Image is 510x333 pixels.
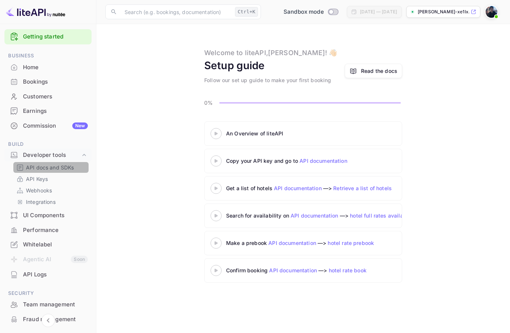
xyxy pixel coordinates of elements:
a: hotel rate book [329,267,367,273]
div: Performance [23,226,88,235]
button: Collapse navigation [42,314,55,327]
div: Fraud management [23,315,88,324]
div: Getting started [4,29,92,44]
div: Performance [4,223,92,238]
div: Whitelabel [23,240,88,249]
p: [PERSON_NAME]-xe1lx.[PERSON_NAME]... [418,9,469,15]
a: UI Components [4,208,92,222]
a: Whitelabel [4,238,92,251]
div: UI Components [4,208,92,223]
a: Performance [4,223,92,237]
div: Earnings [23,107,88,115]
a: API docs and SDKs [16,164,86,171]
div: API docs and SDKs [13,162,89,173]
a: CommissionNew [4,119,92,132]
div: New [72,122,88,129]
div: Switch to Production mode [281,8,341,16]
div: Make a prebook —> [226,239,411,247]
a: Getting started [23,33,88,41]
div: Setup guide [204,58,265,73]
p: API Keys [26,175,48,183]
p: API docs and SDKs [26,164,74,171]
a: Earnings [4,104,92,118]
div: Webhooks [13,185,89,196]
span: Security [4,289,92,297]
a: hotel full rates availability [350,212,416,219]
a: Fraud management [4,312,92,326]
div: Commission [23,122,88,130]
div: Team management [23,300,88,309]
div: Follow our set up guide to make your first booking [204,76,331,84]
a: API documentation [269,267,317,273]
img: LiteAPI logo [6,6,65,18]
div: An Overview of liteAPI [226,129,411,137]
div: Developer tools [4,149,92,162]
div: [DATE] — [DATE] [360,9,397,15]
div: UI Components [23,211,88,220]
div: Developer tools [23,151,80,159]
a: API Keys [16,175,86,183]
a: Bookings [4,75,92,88]
div: Customers [4,90,92,104]
div: Welcome to liteAPI, [PERSON_NAME] ! 👋🏻 [204,48,337,58]
div: Integrations [13,196,89,207]
div: Copy your API key and go to [226,157,411,165]
span: Business [4,52,92,60]
div: Confirm booking —> [226,266,411,274]
p: 0% [204,99,217,107]
div: Home [23,63,88,72]
div: API Keys [13,174,89,184]
a: API documentation [299,158,347,164]
a: API documentation [268,240,316,246]
div: Fraud management [4,312,92,327]
div: Bookings [23,78,88,86]
a: Team management [4,297,92,311]
img: Grayson Ho [486,6,497,18]
div: Customers [23,92,88,101]
a: Home [4,60,92,74]
div: Ctrl+K [235,7,258,17]
p: Integrations [26,198,56,206]
a: Read the docs [361,67,397,75]
div: Earnings [4,104,92,118]
a: Webhooks [16,186,86,194]
div: Search for availability on —> [226,212,486,219]
a: Retrieve a list of hotels [333,185,392,191]
span: Sandbox mode [284,8,324,16]
span: Build [4,140,92,148]
a: Read the docs [345,64,402,78]
a: API documentation [274,185,322,191]
div: API Logs [23,270,88,279]
p: Webhooks [26,186,52,194]
a: API Logs [4,268,92,281]
a: API documentation [291,212,338,219]
a: hotel rate prebook [328,240,374,246]
div: Get a list of hotels —> [226,184,411,192]
a: Integrations [16,198,86,206]
input: Search (e.g. bookings, documentation) [120,4,232,19]
div: Home [4,60,92,75]
a: Customers [4,90,92,103]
